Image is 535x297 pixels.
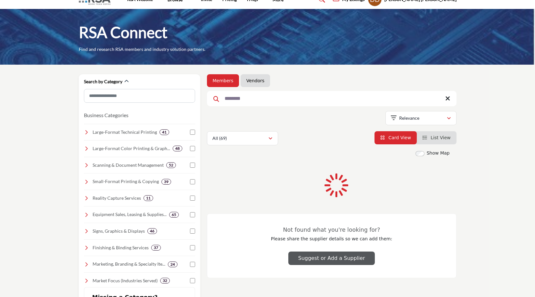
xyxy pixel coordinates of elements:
input: Select Signs, Graphics & Displays checkbox [190,229,195,234]
div: 52 Results For Scanning & Document Management [166,162,176,168]
b: 32 [163,278,167,283]
p: Relevance [399,115,419,121]
b: 11 [146,196,151,200]
div: 65 Results For Equipment Sales, Leasing & Supplies [169,212,179,218]
span: List View [431,135,450,140]
span: Please share the supplier details so we can add them: [271,236,392,241]
input: Select Scanning & Document Management checkbox [190,163,195,168]
button: All (69) [207,131,278,145]
b: 65 [172,213,176,217]
h2: Search by Category [84,78,122,85]
b: 41 [162,130,167,134]
h4: Large-Format Technical Printing: High-quality printing for blueprints, construction and architect... [93,129,157,135]
h4: Equipment Sales, Leasing & Supplies: Equipment sales, leasing, service, and resale of plotters, s... [93,211,167,218]
b: 37 [154,245,158,250]
h1: RSA Connect [79,22,168,42]
h4: Reality Capture Services: Laser scanning, BIM modeling, photogrammetry, 3D scanning, and other ad... [93,195,141,201]
input: Select Market Focus (Industries Served) checkbox [190,278,195,283]
h4: Finishing & Binding Services: Laminating, binding, folding, trimming, and other finishing touches... [93,245,149,251]
div: 24 Results For Marketing, Branding & Specialty Items [168,261,177,267]
a: Vendors [246,77,264,84]
input: Select Small-Format Printing & Copying checkbox [190,179,195,184]
b: 48 [175,146,180,151]
div: 48 Results For Large-Format Color Printing & Graphics [173,146,182,151]
a: View Card [380,135,411,140]
li: Card View [375,131,417,144]
input: Select Marketing, Branding & Specialty Items checkbox [190,262,195,267]
a: View List [423,135,451,140]
div: 46 Results For Signs, Graphics & Displays [147,228,157,234]
b: 24 [170,262,175,267]
button: Business Categories [84,111,128,119]
input: Select Finishing & Binding Services checkbox [190,245,195,250]
input: Search Keyword [207,91,457,106]
span: Suggest or Add a Supplier [298,255,365,261]
div: 11 Results For Reality Capture Services [144,195,153,201]
span: Card View [388,135,411,140]
b: 46 [150,229,154,233]
button: Relevance [385,111,457,125]
input: Select Equipment Sales, Leasing & Supplies checkbox [190,212,195,217]
h4: Scanning & Document Management: Digital conversion, archiving, indexing, secure storage, and stre... [93,162,164,168]
b: 52 [169,163,173,167]
h4: Small-Format Printing & Copying: Professional printing for black and white and color document pri... [93,178,159,185]
button: Suggest or Add a Supplier [288,252,375,265]
h4: Marketing, Branding & Specialty Items: Design and creative services, marketing support, and speci... [93,261,165,267]
div: 37 Results For Finishing & Binding Services [151,245,161,251]
p: All (69) [212,135,227,141]
li: List View [417,131,457,144]
a: Members [213,77,234,84]
label: Show Map [427,150,450,157]
h4: Signs, Graphics & Displays: Exterior/interior building signs, trade show booths, event displays, ... [93,228,145,234]
div: 41 Results For Large-Format Technical Printing [160,129,169,135]
input: Select Reality Capture Services checkbox [190,196,195,201]
b: 39 [164,180,169,184]
h3: Not found what you're looking for? [220,227,443,233]
div: 32 Results For Market Focus (Industries Served) [160,278,170,284]
p: Find and research RSA members and industry solution partners. [79,46,205,52]
h4: Market Focus (Industries Served): Tailored solutions for industries like architecture, constructi... [93,277,158,284]
input: Select Large-Format Color Printing & Graphics checkbox [190,146,195,151]
div: 39 Results For Small-Format Printing & Copying [161,179,171,185]
h4: Large-Format Color Printing & Graphics: Banners, posters, vehicle wraps, and presentation graphics. [93,145,170,152]
input: Search Category [84,89,195,103]
input: Select Large-Format Technical Printing checkbox [190,130,195,135]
